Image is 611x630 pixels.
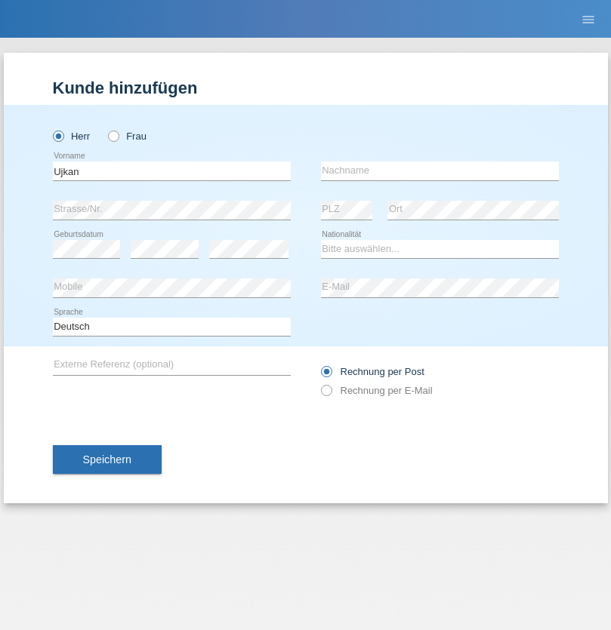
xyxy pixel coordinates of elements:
[108,131,147,142] label: Frau
[53,78,559,97] h1: Kunde hinzufügen
[581,12,596,27] i: menu
[321,385,433,396] label: Rechnung per E-Mail
[53,131,91,142] label: Herr
[83,453,131,466] span: Speichern
[573,14,603,23] a: menu
[321,366,331,385] input: Rechnung per Post
[108,131,118,140] input: Frau
[321,385,331,404] input: Rechnung per E-Mail
[53,131,63,140] input: Herr
[321,366,424,377] label: Rechnung per Post
[53,445,162,474] button: Speichern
